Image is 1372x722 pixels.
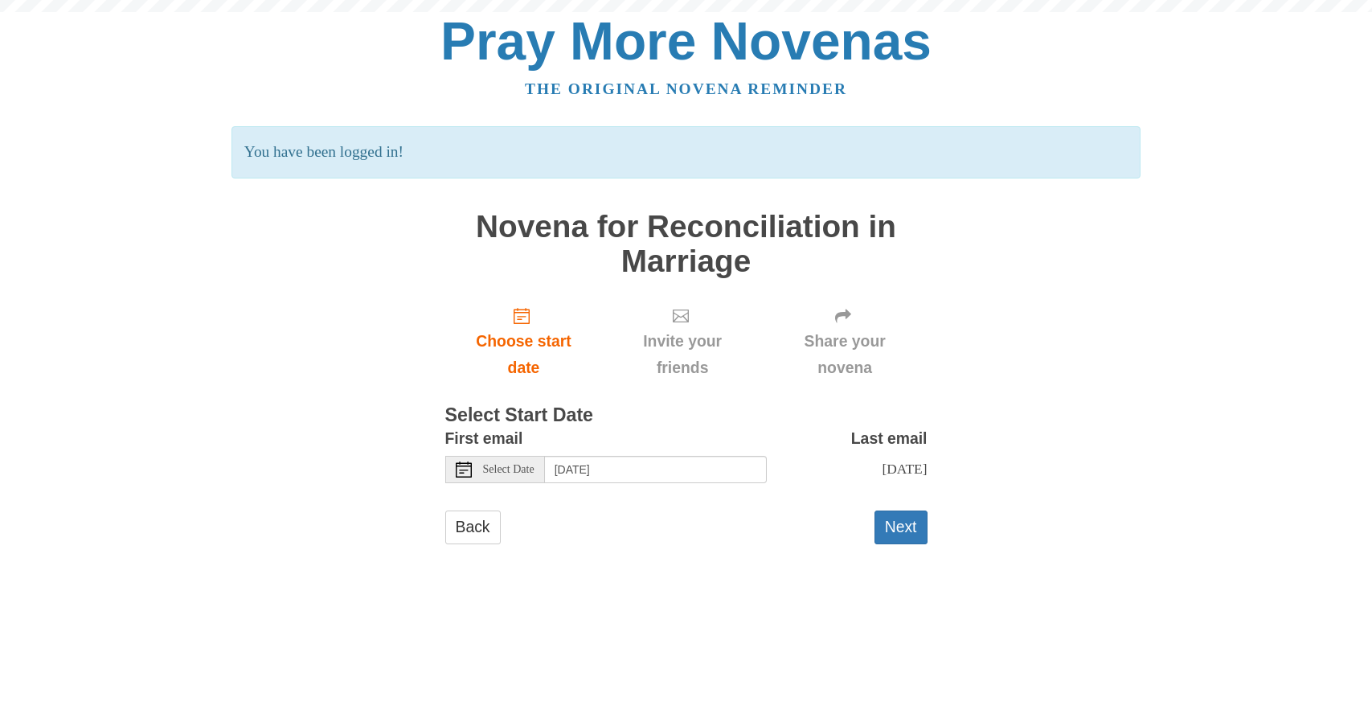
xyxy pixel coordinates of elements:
h3: Select Start Date [445,405,928,426]
span: Choose start date [461,328,587,381]
span: [DATE] [882,461,927,477]
a: Pray More Novenas [440,11,932,71]
a: Back [445,511,501,544]
span: Select Date [483,464,534,475]
a: The original novena reminder [525,80,847,97]
div: Click "Next" to confirm your start date first. [602,294,762,390]
h1: Novena for Reconciliation in Marriage [445,210,928,278]
label: First email [445,425,523,452]
p: You have been logged in! [231,126,1141,178]
a: Choose start date [445,294,603,390]
div: Click "Next" to confirm your start date first. [763,294,928,390]
label: Last email [851,425,928,452]
span: Invite your friends [618,328,746,381]
button: Next [874,511,928,544]
span: Share your novena [779,328,911,381]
